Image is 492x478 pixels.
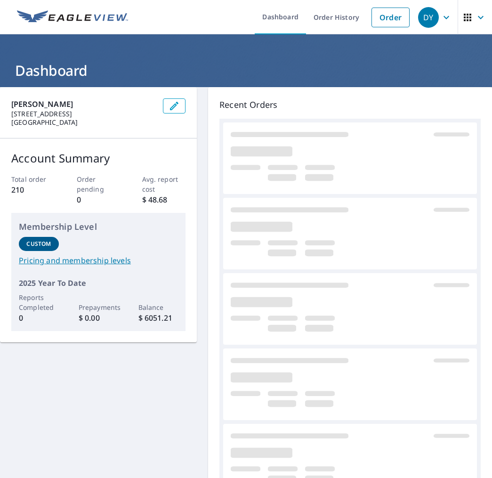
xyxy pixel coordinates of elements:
[11,61,481,80] h1: Dashboard
[11,118,155,127] p: [GEOGRAPHIC_DATA]
[138,302,178,312] p: Balance
[11,98,155,110] p: [PERSON_NAME]
[418,7,439,28] div: DY
[26,240,51,248] p: Custom
[19,292,59,312] p: Reports Completed
[11,174,55,184] p: Total order
[219,98,481,111] p: Recent Orders
[11,150,186,167] p: Account Summary
[19,255,178,266] a: Pricing and membership levels
[138,312,178,324] p: $ 6051.21
[371,8,410,27] a: Order
[142,174,186,194] p: Avg. report cost
[142,194,186,205] p: $ 48.68
[17,10,128,24] img: EV Logo
[19,277,178,289] p: 2025 Year To Date
[19,312,59,324] p: 0
[79,302,119,312] p: Prepayments
[79,312,119,324] p: $ 0.00
[77,194,121,205] p: 0
[11,110,155,118] p: [STREET_ADDRESS]
[19,220,178,233] p: Membership Level
[11,184,55,195] p: 210
[77,174,121,194] p: Order pending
